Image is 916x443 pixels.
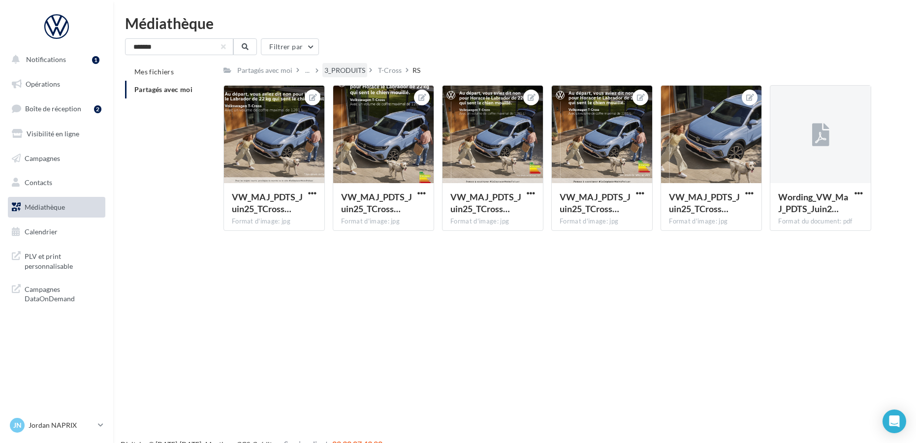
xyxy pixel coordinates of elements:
[27,129,79,138] span: Visibilité en ligne
[6,49,103,70] button: Notifications 1
[232,217,316,226] div: Format d'image: jpg
[261,38,319,55] button: Filtrer par
[669,191,740,214] span: VW_MAJ_PDTS_Juin25_TCross_RS-STORY
[669,217,754,226] div: Format d'image: jpg
[26,55,66,63] span: Notifications
[6,172,107,193] a: Contacts
[378,65,402,75] div: T-Cross
[25,104,81,113] span: Boîte de réception
[560,191,631,214] span: VW_MAJ_PDTS_Juin25_TCross_RS-GMB_720x720px
[237,65,292,75] div: Partagés avec moi
[13,420,22,430] span: JN
[134,85,192,94] span: Partagés avec moi
[6,279,107,308] a: Campagnes DataOnDemand
[341,191,412,214] span: VW_MAJ_PDTS_Juin25_TCross_RS-INSTA
[25,154,60,162] span: Campagnes
[25,178,52,187] span: Contacts
[92,56,99,64] div: 1
[125,16,904,31] div: Médiathèque
[6,221,107,242] a: Calendrier
[778,217,863,226] div: Format du document: pdf
[232,191,303,214] span: VW_MAJ_PDTS_Juin25_TCross_RS-GMB
[26,80,60,88] span: Opérations
[6,246,107,275] a: PLV et print personnalisable
[134,67,174,76] span: Mes fichiers
[25,283,101,304] span: Campagnes DataOnDemand
[324,65,365,75] div: 3_PRODUITS
[450,191,521,214] span: VW_MAJ_PDTS_Juin25_TCross_RS-CARRE
[94,105,101,113] div: 2
[25,203,65,211] span: Médiathèque
[560,217,644,226] div: Format d'image: jpg
[25,227,58,236] span: Calendrier
[450,217,535,226] div: Format d'image: jpg
[883,410,906,433] div: Open Intercom Messenger
[6,98,107,119] a: Boîte de réception2
[341,217,426,226] div: Format d'image: jpg
[6,197,107,218] a: Médiathèque
[6,148,107,169] a: Campagnes
[778,191,848,214] span: Wording_VW_MaJ_PDTS_Juin25_TCross.key
[29,420,94,430] p: Jordan NAPRIX
[303,63,312,77] div: ...
[6,124,107,144] a: Visibilité en ligne
[25,250,101,271] span: PLV et print personnalisable
[412,65,420,75] div: RS
[6,74,107,95] a: Opérations
[8,416,105,435] a: JN Jordan NAPRIX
